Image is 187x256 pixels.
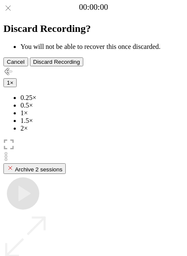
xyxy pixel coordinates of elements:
div: Archive 2 sessions [7,165,62,173]
button: Discard Recording [30,57,84,66]
li: 0.25× [20,94,184,102]
h2: Discard Recording? [3,23,184,34]
a: 00:00:00 [79,3,108,12]
span: 1 [7,80,10,86]
li: 1× [20,109,184,117]
li: 1.5× [20,117,184,125]
button: Archive 2 sessions [3,163,66,174]
button: 1× [3,78,17,87]
li: 0.5× [20,102,184,109]
li: You will not be able to recover this once discarded. [20,43,184,51]
button: Cancel [3,57,28,66]
li: 2× [20,125,184,132]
